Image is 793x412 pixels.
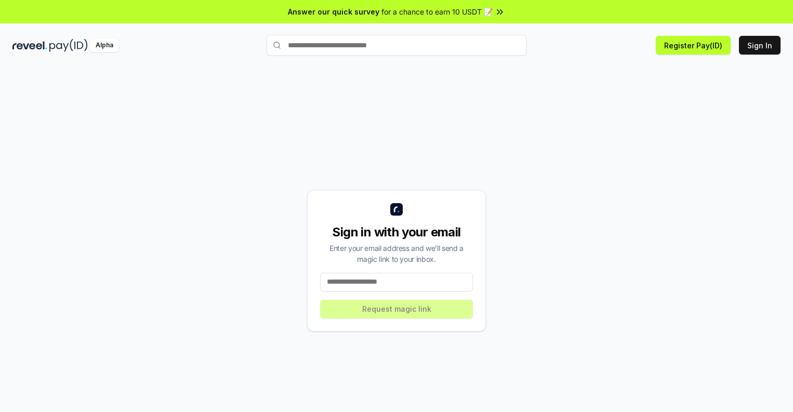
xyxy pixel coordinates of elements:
img: pay_id [49,39,88,52]
div: Alpha [90,39,119,52]
img: reveel_dark [12,39,47,52]
div: Sign in with your email [320,224,473,241]
button: Register Pay(ID) [656,36,731,55]
span: Answer our quick survey [288,6,379,17]
span: for a chance to earn 10 USDT 📝 [381,6,493,17]
button: Sign In [739,36,781,55]
img: logo_small [390,203,403,216]
div: Enter your email address and we’ll send a magic link to your inbox. [320,243,473,264]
